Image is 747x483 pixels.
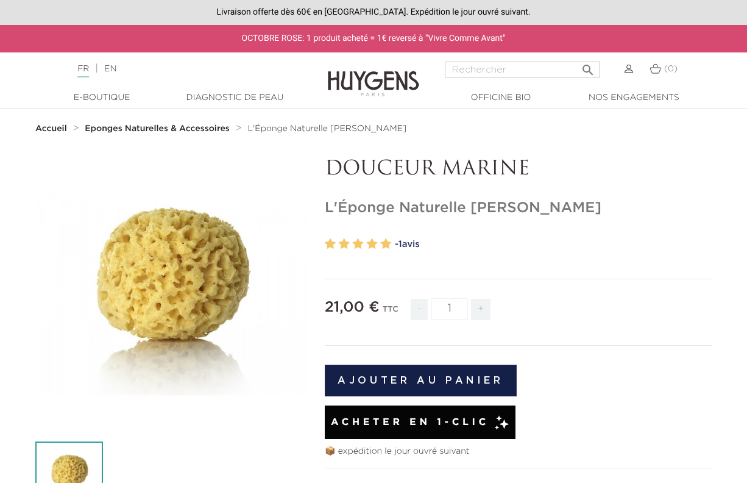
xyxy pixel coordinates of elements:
[395,235,712,254] a: -1avis
[577,58,599,74] button: 
[440,91,562,104] a: Officine Bio
[353,235,364,253] label: 3
[325,365,517,396] button: Ajouter au panier
[411,299,428,320] span: -
[41,91,163,104] a: E-Boutique
[325,158,712,181] p: DOUCEUR MARINE
[581,59,595,74] i: 
[339,235,350,253] label: 2
[247,124,406,134] a: L'Éponge Naturelle [PERSON_NAME]
[380,235,391,253] label: 5
[573,91,695,104] a: Nos engagements
[328,51,419,98] img: Huygens
[325,300,379,315] span: 21,00 €
[35,124,69,134] a: Accueil
[77,65,89,77] a: FR
[398,240,402,249] span: 1
[325,235,336,253] label: 1
[325,445,712,458] p: 📦 expédition le jour ouvré suivant
[445,62,600,77] input: Rechercher
[664,65,678,73] span: (0)
[35,124,67,133] strong: Accueil
[325,199,712,217] h1: L'Éponge Naturelle [PERSON_NAME]
[85,124,233,134] a: Eponges Naturelles & Accessoires
[104,65,116,73] a: EN
[471,299,490,320] span: +
[366,235,377,253] label: 4
[71,62,302,76] div: |
[383,296,398,329] div: TTC
[85,124,230,133] strong: Eponges Naturelles & Accessoires
[431,298,468,320] input: Quantité
[174,91,296,104] a: Diagnostic de peau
